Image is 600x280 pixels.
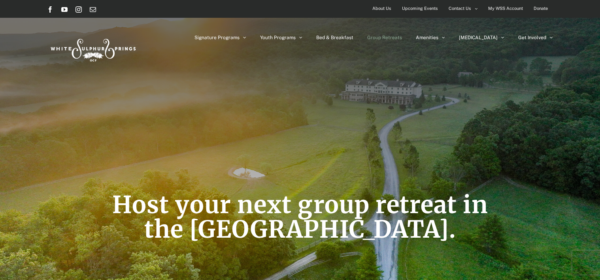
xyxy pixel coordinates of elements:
span: Upcoming Events [402,3,438,14]
span: Get Involved [518,35,546,40]
a: [MEDICAL_DATA] [459,18,504,57]
span: Contact Us [449,3,471,14]
span: Host your next group retreat in the [GEOGRAPHIC_DATA]. [112,190,488,244]
span: Youth Programs [260,35,296,40]
a: Email [90,6,96,13]
span: About Us [372,3,391,14]
a: Group Retreats [367,18,402,57]
a: Signature Programs [194,18,246,57]
span: [MEDICAL_DATA] [459,35,498,40]
span: Donate [534,3,548,14]
span: Bed & Breakfast [316,35,353,40]
a: Amenities [416,18,445,57]
a: Bed & Breakfast [316,18,353,57]
a: Instagram [75,6,82,13]
nav: Main Menu [194,18,553,57]
a: YouTube [61,6,68,13]
span: My WSS Account [488,3,523,14]
a: Youth Programs [260,18,302,57]
a: Get Involved [518,18,553,57]
span: Amenities [416,35,438,40]
span: Group Retreats [367,35,402,40]
span: Signature Programs [194,35,240,40]
img: White Sulphur Springs Logo [47,30,138,67]
a: Facebook [47,6,53,13]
